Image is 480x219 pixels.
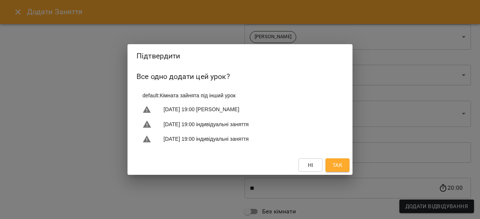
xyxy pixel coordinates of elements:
li: [DATE] 19:00 індивідуальні заняття [136,132,343,147]
li: [DATE] 19:00 індивідуальні заняття [136,117,343,132]
li: [DATE] 19:00 [PERSON_NAME] [136,102,343,117]
span: Так [333,161,342,170]
button: Так [325,158,349,172]
h2: Підтвердити [136,50,343,62]
span: Ні [308,161,313,170]
h6: Все одно додати цей урок? [136,71,343,82]
li: default : Кімната зайнята під інший урок [136,89,343,102]
button: Ні [298,158,322,172]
